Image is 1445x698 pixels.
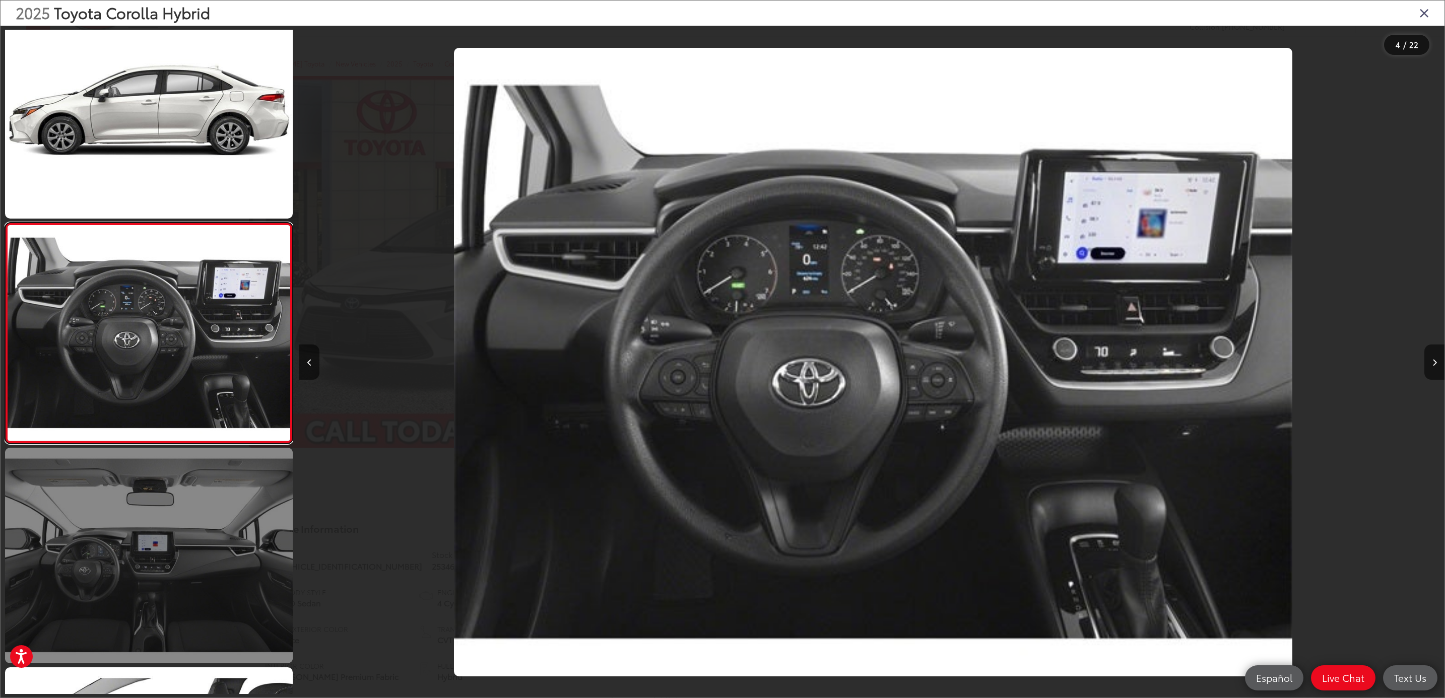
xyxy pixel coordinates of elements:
[1383,665,1437,690] a: Text Us
[1311,665,1375,690] a: Live Chat
[1419,6,1429,19] i: Close gallery
[2,1,296,221] img: 2025 Toyota Corolla Hybrid LE
[5,225,293,441] img: 2025 Toyota Corolla Hybrid LE
[1245,665,1303,690] a: Español
[299,344,319,380] button: Previous image
[1317,671,1369,684] span: Live Chat
[1389,671,1431,684] span: Text Us
[54,2,210,23] span: Toyota Corolla Hybrid
[1402,41,1407,48] span: /
[1251,671,1297,684] span: Español
[1424,344,1444,380] button: Next image
[1396,39,1400,50] span: 4
[16,2,50,23] span: 2025
[1409,39,1418,50] span: 22
[454,48,1292,676] img: 2025 Toyota Corolla Hybrid LE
